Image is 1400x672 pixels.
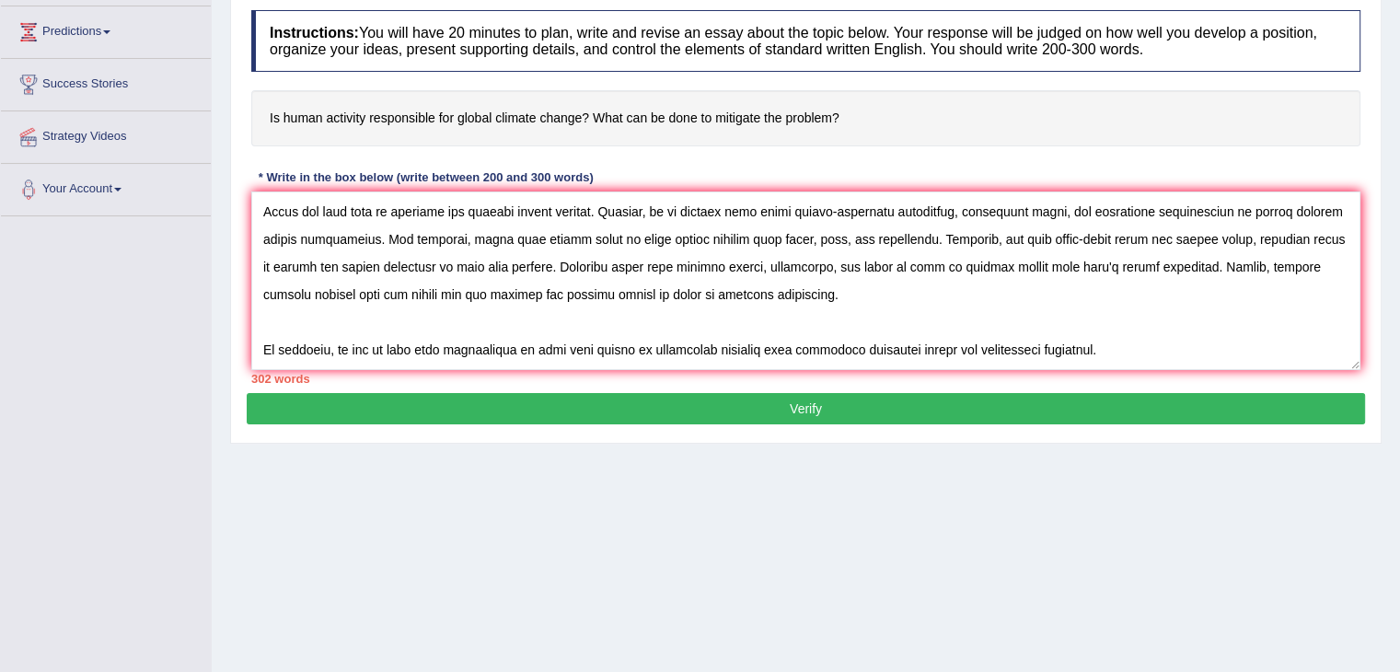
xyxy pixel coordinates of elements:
[251,90,1360,146] h4: Is human activity responsible for global climate change? What can be done to mitigate the problem?
[1,164,211,210] a: Your Account
[251,370,1360,388] div: 302 words
[1,6,211,52] a: Predictions
[251,10,1360,72] h4: You will have 20 minutes to plan, write and revise an essay about the topic below. Your response ...
[251,169,600,187] div: * Write in the box below (write between 200 and 300 words)
[1,59,211,105] a: Success Stories
[247,393,1365,424] button: Verify
[270,25,359,41] b: Instructions:
[1,111,211,157] a: Strategy Videos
